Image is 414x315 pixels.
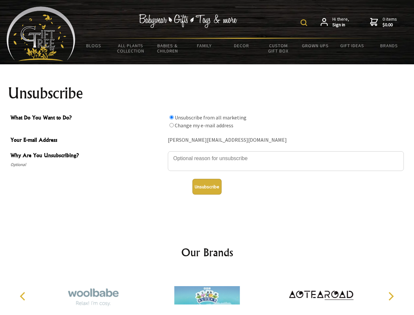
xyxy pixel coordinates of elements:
a: Custom Gift Box [260,39,297,58]
button: Next [384,289,398,304]
button: Unsubscribe [192,179,222,195]
strong: $0.00 [383,22,397,28]
span: Optional [10,161,165,169]
a: Gift Ideas [334,39,371,52]
textarea: Why Are You Unsubscribing? [168,151,404,171]
input: What Do You Want to Do? [169,115,174,119]
span: Hi there, [332,16,349,28]
strong: Sign in [332,22,349,28]
a: 0 items$0.00 [370,16,397,28]
input: What Do You Want to Do? [169,123,174,127]
h1: Unsubscribe [8,85,406,101]
img: Babywear - Gifts - Toys & more [139,14,237,28]
label: Change my e-mail address [175,122,233,129]
span: 0 items [383,16,397,28]
a: Babies & Children [149,39,186,58]
span: What Do You Want to Do? [10,114,165,123]
a: BLOGS [75,39,112,52]
div: [PERSON_NAME][EMAIL_ADDRESS][DOMAIN_NAME] [168,135,404,145]
a: Grown Ups [297,39,334,52]
img: product search [301,19,307,26]
img: Babyware - Gifts - Toys and more... [7,7,75,61]
a: Decor [223,39,260,52]
button: Previous [16,289,31,304]
a: Brands [371,39,408,52]
a: Hi there,Sign in [321,16,349,28]
label: Unsubscribe from all marketing [175,114,246,121]
span: Your E-mail Address [10,136,165,145]
span: Why Are You Unsubscribing? [10,151,165,161]
a: All Plants Collection [112,39,149,58]
a: Family [186,39,223,52]
h2: Our Brands [13,244,401,260]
